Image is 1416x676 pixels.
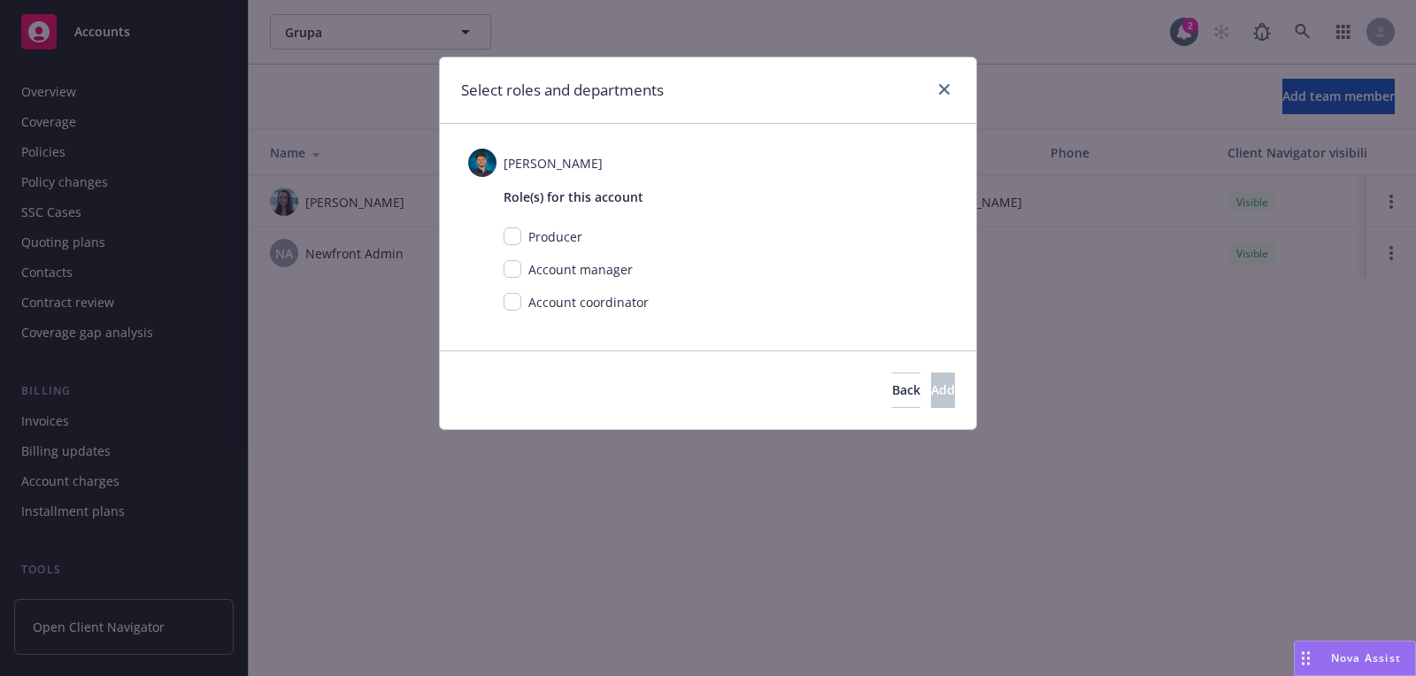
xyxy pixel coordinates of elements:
span: Nova Assist [1331,650,1401,665]
span: Back [892,381,920,398]
button: Back [892,373,920,408]
span: Producer [528,228,582,245]
img: photo [468,149,496,177]
span: Account manager [528,261,633,278]
span: Account coordinator [528,294,649,311]
button: Nova Assist [1294,641,1416,676]
a: close [934,79,955,100]
span: [PERSON_NAME] [504,154,603,173]
button: Add [931,373,955,408]
div: Drag to move [1295,641,1317,675]
span: Add [931,381,955,398]
h1: Select roles and departments [461,79,664,102]
span: Role(s) for this account [504,188,948,206]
